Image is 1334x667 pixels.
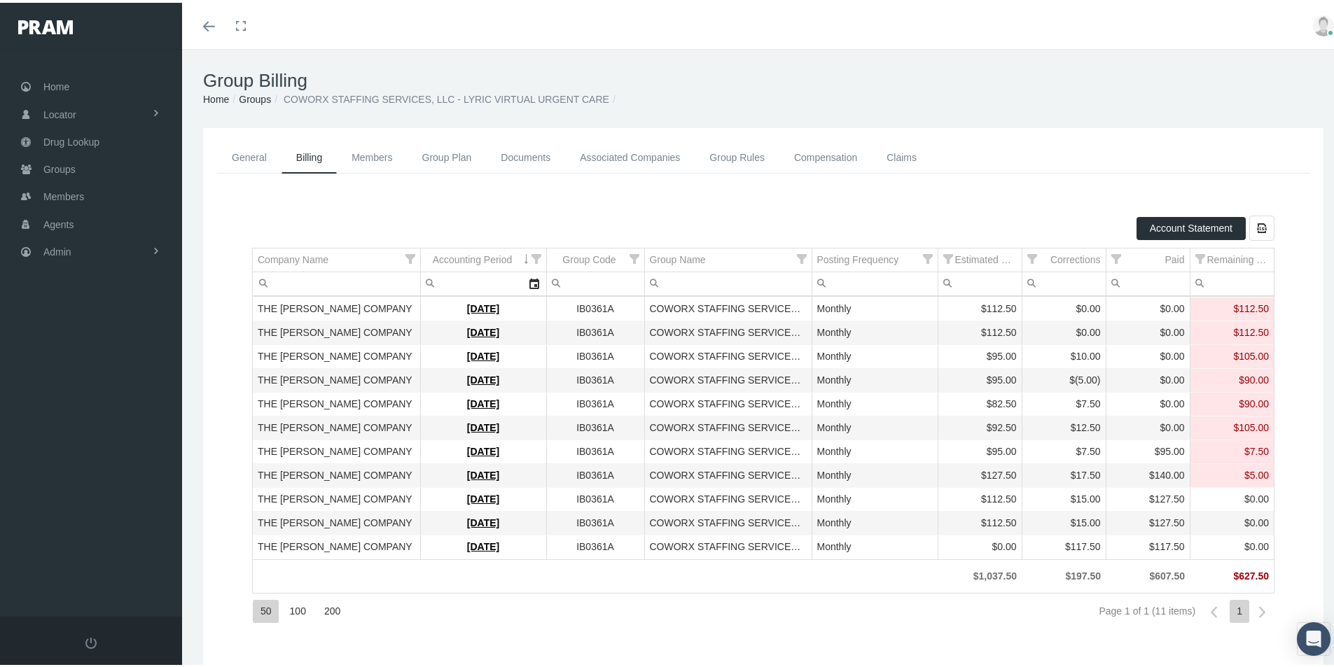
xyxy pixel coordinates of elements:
span: Locator [43,99,76,125]
div: $112.50 [943,323,1017,337]
div: $140.00 [1111,466,1185,479]
div: $0.00 [1195,514,1270,527]
td: Filter cell [644,269,812,293]
div: $0.00 [1111,323,1185,337]
div: $82.50 [943,395,1017,408]
div: Estimated Premium Due [955,251,1017,264]
td: Column Posting Frequency [812,246,938,269]
span: Show filter options for column 'Estimated Premium Due' [943,251,953,261]
td: Column Group Code [546,246,644,269]
div: $1,037.50 [943,567,1017,580]
span: Show filter options for column 'Company Name' [405,251,415,261]
div: $95.00 [943,371,1017,384]
td: Monthly [812,390,938,414]
td: IB0361A [546,533,644,556]
div: $112.50 [1195,300,1270,313]
input: Filter cell [645,269,812,293]
div: Items per page: 200 [317,597,347,620]
a: [DATE] [467,300,499,311]
span: Agents [43,209,74,235]
td: COWORX STAFFING SERVICES, LLC - LYRIC VIRTUAL URGENT CARE [644,485,812,509]
div: Data grid [252,213,1274,628]
div: Paid [1165,251,1184,264]
td: Monthly [812,342,938,366]
a: Group Plan [408,139,487,171]
input: Filter cell [421,269,522,293]
div: $127.50 [1111,490,1185,503]
td: IB0361A [546,390,644,414]
div: Corrections [1050,251,1101,264]
span: Show filter options for column 'Paid' [1111,251,1121,261]
div: $112.50 [1195,323,1270,337]
td: COWORX STAFFING SERVICES, LLC - LYRIC VIRTUAL URGENT CARE [644,509,812,533]
input: Filter cell [253,269,420,293]
div: $5.00 [1195,466,1270,479]
td: IB0361A [546,366,644,390]
span: Home [43,71,69,97]
div: $0.00 [1111,347,1185,360]
td: Column Group Name [644,246,812,269]
div: $0.00 [943,538,1017,551]
div: $90.00 [1195,395,1270,408]
td: IB0361A [546,342,644,366]
div: $7.50 [1027,395,1101,408]
div: Account Statement [1137,214,1246,237]
div: $0.00 [1111,300,1185,313]
span: Members [43,181,84,207]
div: $92.50 [943,419,1017,432]
td: IB0361A [546,485,644,509]
a: Documents [486,139,565,171]
td: Monthly [812,318,938,342]
a: [DATE] [467,491,499,502]
input: Filter cell [812,269,938,293]
div: Next Page [1250,597,1274,622]
div: Page Navigation [252,590,1274,628]
div: $(5.00) [1027,371,1101,384]
a: [DATE] [467,538,499,549]
td: COWORX STAFFING SERVICES, LLC - LYRIC VIRTUAL URGENT CARE [644,366,812,390]
a: Compensation [779,139,872,171]
div: $105.00 [1195,419,1270,432]
td: Filter cell [1022,269,1106,293]
span: Show filter options for column 'Corrections' [1027,251,1037,261]
div: $0.00 [1111,395,1185,408]
a: Associated Companies [565,139,695,171]
td: THE [PERSON_NAME] COMPANY [253,390,420,414]
a: Home [203,91,229,102]
a: [DATE] [467,395,499,407]
td: Monthly [812,437,938,461]
td: THE [PERSON_NAME] COMPANY [253,485,420,509]
div: $17.50 [1027,466,1101,479]
td: Monthly [812,533,938,556]
div: $0.00 [1195,490,1270,503]
div: $0.00 [1111,419,1185,432]
div: $117.50 [1027,538,1101,551]
input: Filter cell [1106,269,1190,293]
span: Admin [43,236,71,262]
span: Show filter options for column 'Accounting Period' [531,251,541,261]
div: Remaining Balance [1207,251,1270,264]
span: Account Statement [1150,220,1232,231]
td: THE [PERSON_NAME] COMPANY [253,461,420,485]
span: Show filter options for column 'Posting Frequency' [923,251,933,261]
td: Column Estimated Premium Due [938,246,1022,269]
td: IB0361A [546,437,644,461]
div: $7.50 [1195,442,1270,456]
td: THE [PERSON_NAME] COMPANY [253,533,420,556]
div: $0.00 [1027,323,1101,337]
td: THE [PERSON_NAME] COMPANY [253,509,420,533]
div: $7.50 [1027,442,1101,456]
div: $627.50 [1195,567,1269,580]
div: Group Name [650,251,706,264]
a: Group Rules [695,139,779,171]
div: Accounting Period [433,251,513,264]
span: Groups [43,153,76,180]
div: $607.50 [1111,567,1185,580]
div: Page 1 of 1 (11 items) [1099,603,1195,614]
span: Show filter options for column 'Group Code' [630,251,639,261]
div: Page 1 [1230,597,1249,620]
td: COWORX STAFFING SERVICES, LLC - LYRIC VIRTUAL URGENT CARE [644,533,812,556]
a: Billing [282,139,337,171]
